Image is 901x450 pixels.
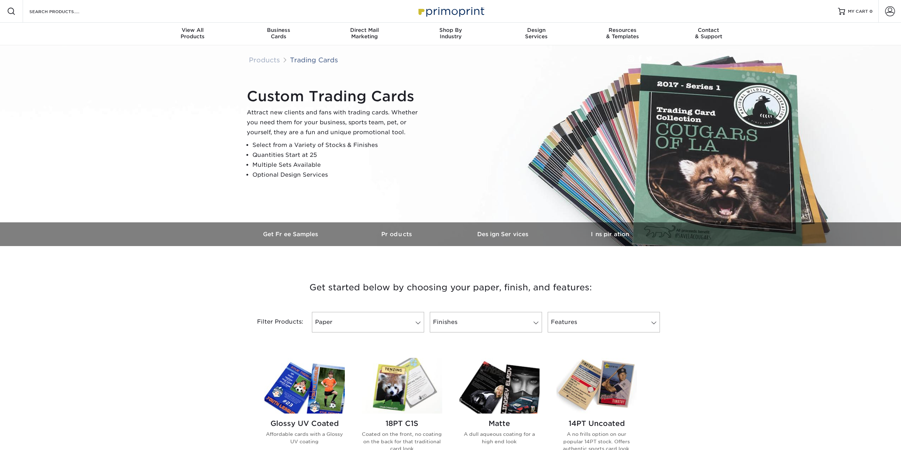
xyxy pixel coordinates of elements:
span: Design [494,27,580,33]
img: Matte Trading Cards [459,358,540,414]
a: Products [344,222,451,246]
img: Primoprint [415,4,486,19]
h2: Glossy UV Coated [264,419,345,428]
h3: Products [344,231,451,238]
li: Select from a Variety of Stocks & Finishes [252,140,424,150]
a: Direct MailMarketing [321,23,407,45]
p: Attract new clients and fans with trading cards. Whether you need them for your business, sports ... [247,108,424,137]
img: Glossy UV Coated Trading Cards [264,358,345,414]
div: Filter Products: [238,312,309,332]
span: Resources [580,27,666,33]
span: Direct Mail [321,27,407,33]
img: 18PT C1S Trading Cards [362,358,442,414]
a: Resources& Templates [580,23,666,45]
a: DesignServices [494,23,580,45]
div: Products [150,27,236,40]
h3: Inspiration [557,231,663,238]
li: Quantities Start at 25 [252,150,424,160]
span: MY CART [848,8,868,15]
img: 14PT Uncoated Trading Cards [557,358,637,414]
div: Cards [235,27,321,40]
div: Marketing [321,27,407,40]
span: Business [235,27,321,33]
span: Contact [666,27,752,33]
a: BusinessCards [235,23,321,45]
p: Affordable cards with a Glossy UV coating [264,431,345,445]
h2: 18PT C1S [362,419,442,428]
li: Multiple Sets Available [252,160,424,170]
div: & Templates [580,27,666,40]
div: Services [494,27,580,40]
a: Features [548,312,660,332]
a: Trading Cards [290,56,338,64]
h3: Design Services [451,231,557,238]
a: Finishes [430,312,542,332]
h1: Custom Trading Cards [247,88,424,105]
a: Paper [312,312,424,332]
h3: Get Free Samples [238,231,344,238]
div: & Support [666,27,752,40]
span: 0 [869,9,873,14]
li: Optional Design Services [252,170,424,180]
h2: Matte [459,419,540,428]
h2: 14PT Uncoated [557,419,637,428]
a: Design Services [451,222,557,246]
p: A dull aqueous coating for a high end look [459,431,540,445]
a: Products [249,56,280,64]
div: Industry [407,27,494,40]
a: View AllProducts [150,23,236,45]
span: Shop By [407,27,494,33]
h3: Get started below by choosing your paper, finish, and features: [244,272,658,303]
span: View All [150,27,236,33]
input: SEARCH PRODUCTS..... [29,7,98,16]
a: Shop ByIndustry [407,23,494,45]
a: Get Free Samples [238,222,344,246]
a: Contact& Support [666,23,752,45]
a: Inspiration [557,222,663,246]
